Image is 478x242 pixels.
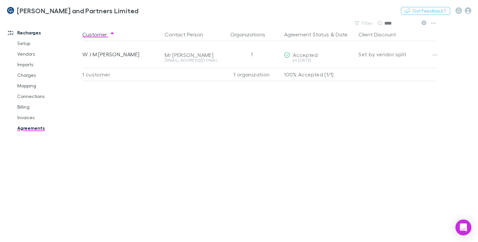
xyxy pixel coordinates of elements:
button: Contact Person [165,28,211,41]
button: Organizations [230,28,273,41]
a: Mapping [11,80,86,91]
a: Charges [11,70,86,80]
button: Customer [82,28,115,41]
div: 1 organization [222,68,281,81]
button: Date [336,28,348,41]
a: Connections [11,91,86,102]
a: Agreements [11,123,86,133]
div: W J M [PERSON_NAME] [82,41,159,68]
button: Got Feedback? [401,7,450,15]
a: Billing [11,102,86,112]
div: Open Intercom Messenger [455,219,471,235]
button: Agreement Status [284,28,329,41]
a: Imports [11,59,86,70]
div: on [DATE] [284,58,353,62]
button: Filter [351,19,376,27]
p: 100% Accepted (1/1) [284,68,353,81]
button: Client Discount [358,28,404,41]
div: Set by vendor split [358,41,436,68]
h3: [PERSON_NAME] and Partners Limited [17,7,139,15]
a: Vendors [11,49,86,59]
div: 1 customer [82,68,162,81]
a: [PERSON_NAME] and Partners Limited [3,3,143,19]
a: Invoices [11,112,86,123]
span: Accepted [293,52,318,58]
div: & [284,28,353,41]
a: Recharges [1,27,86,38]
div: 1 [222,41,281,68]
img: Coates and Partners Limited's Logo [7,7,14,15]
a: Setup [11,38,86,49]
div: [EMAIL_ADDRESS][DOMAIN_NAME] [165,58,219,62]
div: Mr [PERSON_NAME] [165,52,219,58]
